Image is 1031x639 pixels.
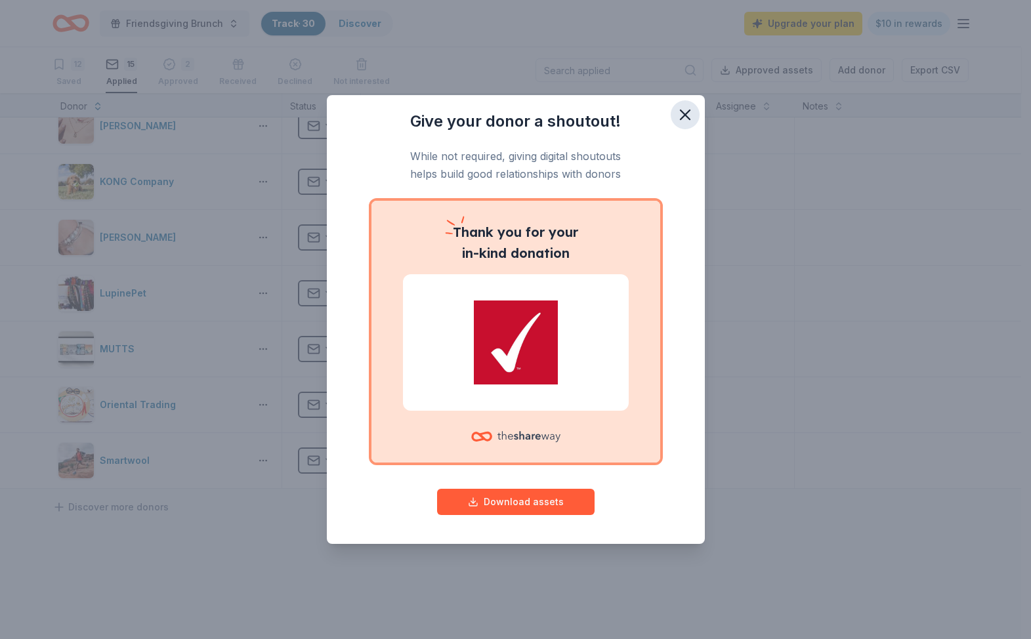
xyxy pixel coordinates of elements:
img: Winn-Dixie [419,300,613,384]
span: Thank [453,224,494,240]
h3: Give your donor a shoutout! [353,111,679,132]
p: you for your in-kind donation [403,222,629,264]
p: While not required, giving digital shoutouts helps build good relationships with donors [353,148,679,182]
button: Download assets [437,489,595,515]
